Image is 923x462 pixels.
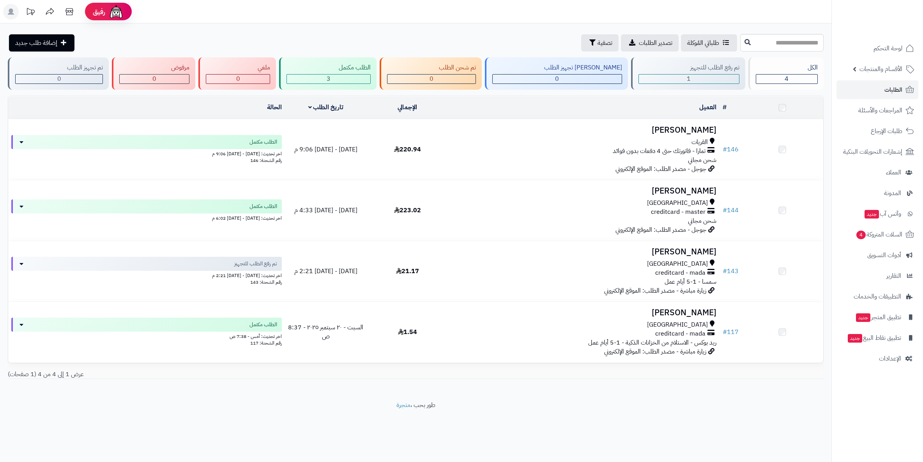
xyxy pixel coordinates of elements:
[836,246,918,265] a: أدوات التسويق
[234,260,277,268] span: تم رفع الطلب للتجهيز
[848,334,862,343] span: جديد
[2,370,416,379] div: عرض 1 إلى 4 من 4 (1 صفحات)
[879,353,901,364] span: الإعدادات
[451,247,716,256] h3: [PERSON_NAME]
[723,327,727,337] span: #
[687,74,691,84] span: 1
[836,204,918,223] a: وآتس آبجديد
[723,327,739,337] a: #117
[288,323,363,341] span: السبت - ٢٠ سبتمبر ٢٠٢٥ - 8:37 ص
[11,213,282,222] div: اخر تحديث: [DATE] - [DATE] 6:02 م
[398,327,417,337] span: 1.54
[294,267,357,276] span: [DATE] - [DATE] 2:21 م
[615,164,706,174] span: جوجل - مصدر الطلب: الموقع الإلكتروني
[9,34,74,52] a: إضافة طلب جديد
[836,287,918,306] a: التطبيقات والخدمات
[11,332,282,340] div: اخر تحديث: أمس - 7:38 ص
[396,400,410,410] a: متجرة
[836,184,918,203] a: المدونة
[394,206,421,215] span: 223.02
[651,208,706,217] span: creditcard - master
[884,188,901,199] span: المدونة
[398,103,417,112] a: الإجمالي
[859,64,902,75] span: الأقسام والمنتجات
[588,338,716,347] span: ريد بوكس - الاستلام من الخزانات الذكية - 1-5 أيام عمل
[639,38,672,48] span: تصدير الطلبات
[108,4,124,20] img: ai-face.png
[206,63,270,72] div: ملغي
[287,75,370,84] div: 3
[21,4,40,21] a: تحديثات المنصة
[110,57,197,90] a: مرفوض 0
[250,157,282,164] span: رقم الشحنة: 146
[197,57,278,90] a: ملغي 0
[57,74,61,84] span: 0
[581,34,619,52] button: تصفية
[723,206,727,215] span: #
[249,321,277,329] span: الطلب مكتمل
[396,267,419,276] span: 21.17
[120,75,189,84] div: 0
[294,145,357,154] span: [DATE] - [DATE] 9:06 م
[378,57,483,90] a: تم شحن الطلب 0
[665,277,716,286] span: سمسا - 1-5 أيام عمل
[598,38,612,48] span: تصفية
[308,103,344,112] a: تاريخ الطلب
[871,126,902,137] span: طلبات الإرجاع
[836,122,918,140] a: طلبات الإرجاع
[836,163,918,182] a: العملاء
[655,268,706,277] span: creditcard - mada
[327,74,331,84] span: 3
[836,142,918,161] a: إشعارات التحويلات البنكية
[638,63,739,72] div: تم رفع الطلب للتجهيز
[847,332,901,343] span: تطبيق نقاط البيع
[884,84,902,95] span: الطلبات
[864,208,901,219] span: وآتس آب
[870,10,916,27] img: logo-2.png
[604,286,706,295] span: زيارة مباشرة - مصدر الطلب: الموقع الإلكتروني
[688,216,716,226] span: شحن مجاني
[747,57,825,90] a: الكل4
[647,199,708,208] span: [GEOGRAPHIC_DATA]
[286,63,370,72] div: الطلب مكتمل
[886,270,901,281] span: التقارير
[836,349,918,368] a: الإعدادات
[687,38,719,48] span: طلباتي المُوكلة
[451,187,716,195] h3: [PERSON_NAME]
[858,105,902,116] span: المراجعات والأسئلة
[723,267,727,276] span: #
[639,75,739,84] div: 1
[430,74,433,84] span: 0
[647,259,708,268] span: [GEOGRAPHIC_DATA]
[723,145,739,154] a: #146
[236,74,240,84] span: 0
[621,34,679,52] a: تصدير الطلبات
[206,75,270,84] div: 0
[629,57,747,90] a: تم رفع الطلب للتجهيز 1
[278,57,378,90] a: الطلب مكتمل 3
[854,291,901,302] span: التطبيقات والخدمات
[647,320,708,329] span: [GEOGRAPHIC_DATA]
[688,155,716,165] span: شحن مجاني
[387,63,476,72] div: تم شحن الطلب
[250,279,282,286] span: رقم الشحنة: 143
[723,206,739,215] a: #144
[836,39,918,58] a: لوحة التحكم
[11,149,282,157] div: اخر تحديث: [DATE] - [DATE] 9:06 م
[681,34,737,52] a: طلباتي المُوكلة
[6,57,110,90] a: تم تجهيز الطلب 0
[836,225,918,244] a: السلات المتروكة4
[836,101,918,120] a: المراجعات والأسئلة
[756,63,818,72] div: الكل
[723,103,727,112] a: #
[493,75,622,84] div: 0
[867,250,901,261] span: أدوات التسويق
[615,225,706,235] span: جوجل - مصدر الطلب: الموقع الإلكتروني
[785,74,789,84] span: 4
[294,206,357,215] span: [DATE] - [DATE] 4:33 م
[836,80,918,99] a: الطلبات
[873,43,902,54] span: لوحة التحكم
[836,308,918,327] a: تطبيق المتجرجديد
[699,103,716,112] a: العميل
[249,138,277,146] span: الطلب مكتمل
